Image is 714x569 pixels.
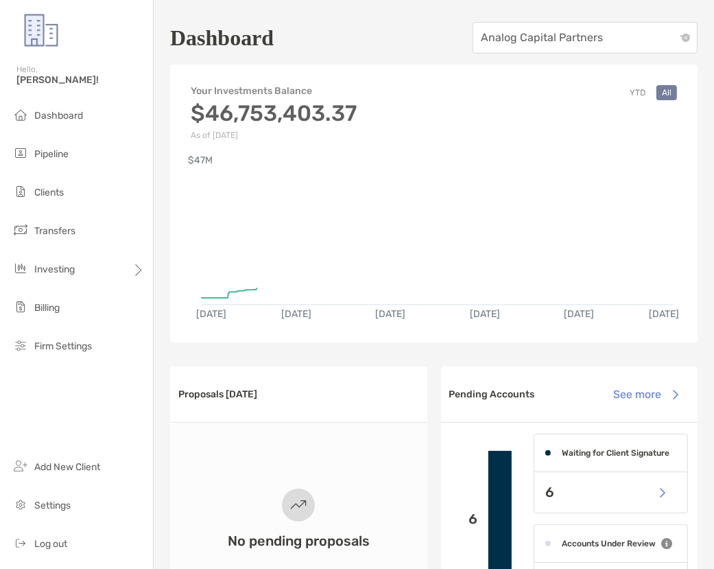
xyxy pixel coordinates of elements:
span: Firm Settings [34,340,92,352]
text: [DATE] [375,308,405,320]
p: 6 [452,511,477,528]
span: [PERSON_NAME]! [16,74,145,86]
h3: No pending proposals [228,533,370,549]
img: dashboard icon [12,106,29,123]
h4: Accounts Under Review [562,539,656,548]
img: logout icon [12,535,29,551]
img: clients icon [12,183,29,200]
h1: Dashboard [170,25,274,51]
img: settings icon [12,496,29,513]
button: See more [603,380,689,410]
img: billing icon [12,299,29,315]
span: Add New Client [34,461,100,473]
span: Transfers [34,225,75,237]
img: investing icon [12,260,29,277]
p: As of [DATE] [191,130,357,140]
span: Pipeline [34,148,69,160]
text: [DATE] [470,308,500,320]
img: transfers icon [12,222,29,238]
span: close-circle [682,34,690,42]
span: Analog Capital Partners [481,23,689,53]
h3: Pending Accounts [449,388,535,400]
img: firm-settings icon [12,337,29,353]
span: Clients [34,187,64,198]
h3: $46,753,403.37 [191,100,357,126]
span: Settings [34,500,71,511]
button: YTD [624,85,651,100]
span: Dashboard [34,110,83,121]
button: All [656,85,677,100]
span: Log out [34,538,67,550]
span: Billing [34,302,60,314]
h4: Your Investments Balance [191,85,357,97]
text: $47M [188,154,213,166]
text: [DATE] [281,308,311,320]
span: Investing [34,264,75,275]
img: add_new_client icon [12,458,29,474]
text: [DATE] [649,308,679,320]
img: pipeline icon [12,145,29,161]
h3: Proposals [DATE] [178,388,257,400]
img: Zoe Logo [16,5,66,55]
h4: Waiting for Client Signature [562,448,669,458]
p: 6 [545,484,554,501]
text: [DATE] [564,308,594,320]
text: [DATE] [196,308,226,320]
